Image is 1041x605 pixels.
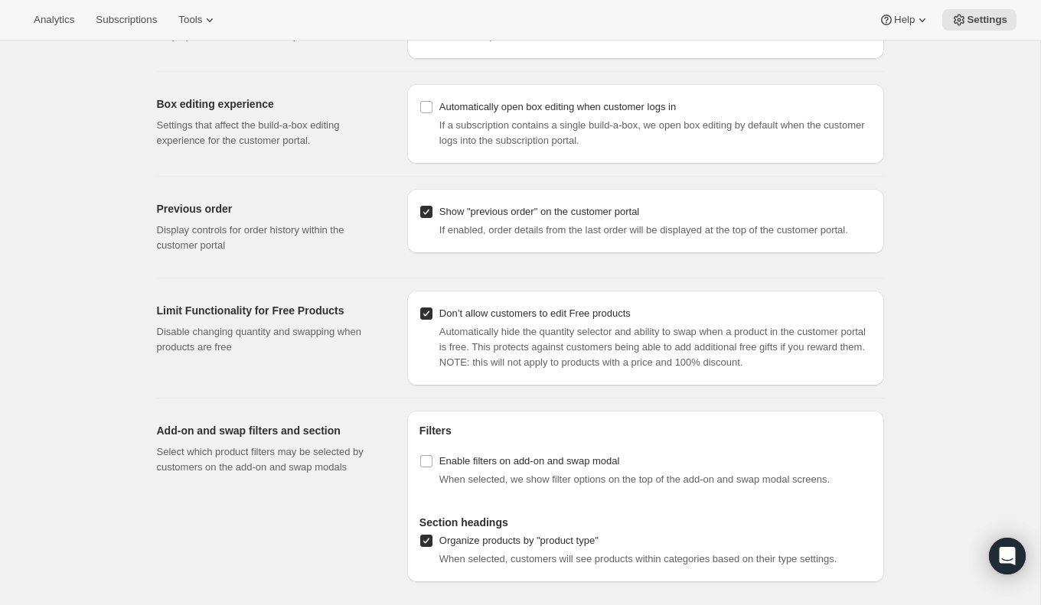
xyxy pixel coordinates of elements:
p: Disable changing quantity and swapping when products are free [157,324,383,355]
span: Help [894,14,915,26]
h4: Filters [419,423,872,438]
div: Open Intercom Messenger [989,538,1026,574]
div: Automatically open box editing when customer logs in [439,99,676,115]
div: Organize products by "product type" [439,533,599,548]
p: Settings that affect the build-a-box editing experience for the customer portal. [157,118,383,148]
h4: Section headings [419,515,872,530]
span: Analytics [34,14,74,26]
button: Analytics [24,9,83,31]
button: Help [870,9,939,31]
button: Settings [942,9,1017,31]
div: Enable filters on add-on and swap modal [439,454,620,469]
span: Tools [178,14,202,26]
h2: Previous order [157,201,383,216]
h2: Add-on and swap filters and section [157,423,383,438]
span: Subscriptions [96,14,157,26]
div: Show "previous order" on the customer portal [439,204,639,220]
h2: Limit Functionality for Free Products [157,303,383,318]
span: Settings [967,14,1007,26]
p: Display controls for order history within the customer portal [157,223,383,253]
button: Subscriptions [86,9,166,31]
span: When selected, customers will see products within categories based on their type settings. [439,553,837,564]
span: If enabled, order details from the last order will be displayed at the top of the customer portal. [439,224,848,236]
h2: Box editing experience [157,96,383,112]
div: Don’t allow customers to edit Free products [439,306,631,321]
span: Automatically hide the quantity selector and ability to swap when a product in the customer porta... [439,326,866,368]
button: Tools [169,9,227,31]
span: When selected, we show filter options on the top of the add-on and swap modal screens. [439,473,830,485]
p: Select which product filters may be selected by customers on the add-on and swap modals [157,444,383,475]
span: If a subscription contains a single build-a-box, we open box editing by default when the customer... [439,119,865,146]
